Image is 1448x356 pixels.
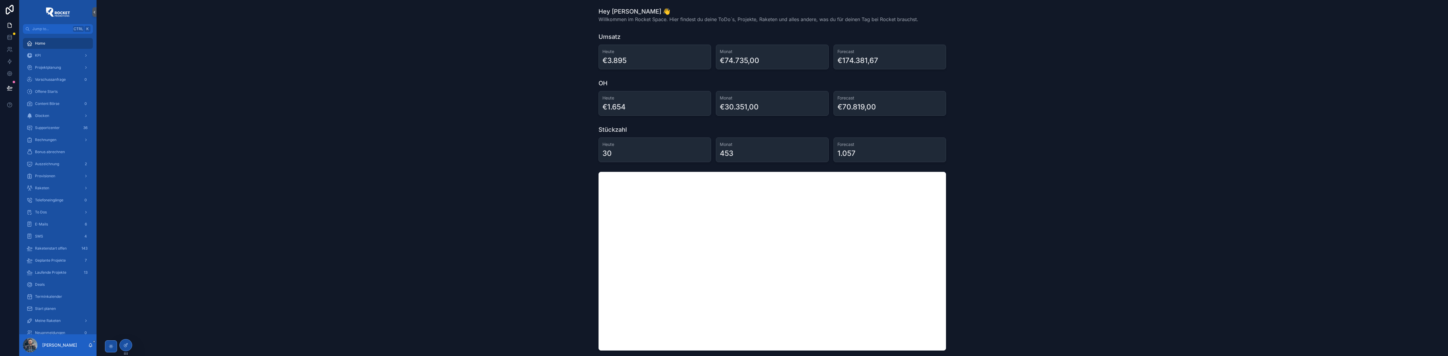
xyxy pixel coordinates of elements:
span: Offene Starts [35,89,58,94]
a: Meine Raketen [23,315,93,326]
a: Raketenstart offen143 [23,243,93,254]
span: E-Mails [35,222,48,227]
a: Supportcenter36 [23,122,93,133]
a: Laufende Projekte13 [23,267,93,278]
a: Raketen [23,183,93,194]
h3: Forecast [837,95,942,101]
div: 7 [82,257,89,264]
span: Content Börse [35,101,59,106]
h1: Hey [PERSON_NAME] 👋 [599,7,918,16]
a: Vorschussanfrage0 [23,74,93,85]
div: €3.895 [602,56,627,65]
span: Home [35,41,45,46]
a: Projektplanung [23,62,93,73]
div: €74.735,00 [720,56,759,65]
a: Bonus abrechnen [23,146,93,157]
span: SMS [35,234,43,239]
span: Ctrl [73,26,84,32]
span: Laufende Projekte [35,270,66,275]
h1: OH [599,79,608,87]
h3: Heute [602,95,707,101]
span: To Dos [35,210,47,215]
h1: Umsatz [599,33,621,41]
span: Provisionen [35,174,55,178]
div: 2 [82,160,89,168]
div: 1.057 [837,149,856,158]
div: 30 [602,149,612,158]
div: 36 [81,124,89,131]
div: €30.351,00 [720,102,759,112]
h3: Monat [720,49,824,55]
div: €1.654 [602,102,626,112]
div: 0 [82,100,89,107]
h3: Monat [720,95,824,101]
h3: Heute [602,49,707,55]
a: E-Mails6 [23,219,93,230]
span: Supportcenter [35,125,60,130]
h3: Forecast [837,49,942,55]
div: 0 [82,197,89,204]
p: [PERSON_NAME] [42,342,77,348]
span: Neuanmeldungen [35,330,65,335]
span: K [85,27,90,31]
div: 13 [82,269,89,276]
a: Provisionen [23,171,93,181]
span: Raketenstart offen [35,246,67,251]
div: 0 [82,76,89,83]
span: KPI [35,53,41,58]
span: Meine Raketen [35,318,61,323]
a: Start planen [23,303,93,314]
h1: Stückzahl [599,125,627,134]
button: Jump to...CtrlK [23,24,93,34]
span: Projektplanung [35,65,61,70]
h3: Heute [602,141,707,147]
h3: Forecast [837,141,942,147]
div: €70.819,00 [837,102,876,112]
div: 143 [80,245,89,252]
span: Auszeichnung [35,162,59,166]
div: 4 [82,233,89,240]
div: 6 [82,221,89,228]
span: Vorschussanfrage [35,77,66,82]
a: Neuanmeldungen0 [23,327,93,338]
div: 0 [82,329,89,336]
a: Offene Starts [23,86,93,97]
span: Glocken [35,113,49,118]
a: To Dos [23,207,93,218]
a: Telefoneingänge0 [23,195,93,206]
img: App logo [46,7,70,17]
a: Terminkalender [23,291,93,302]
a: SMS4 [23,231,93,242]
a: Auszeichnung2 [23,159,93,169]
span: Terminkalender [35,294,62,299]
a: Rechnungen [23,134,93,145]
span: Raketen [35,186,49,191]
div: scrollable content [19,34,97,334]
a: Home [23,38,93,49]
span: Rechnungen [35,137,56,142]
h3: Monat [720,141,824,147]
span: Bonus abrechnen [35,150,65,154]
a: Deals [23,279,93,290]
span: Deals [35,282,45,287]
a: Glocken [23,110,93,121]
span: Willkommen im Rocket Space. Hier findest du deine ToDo´s, Projekte, Raketen und alles andere, was... [599,16,918,23]
span: Start planen [35,306,56,311]
div: 453 [720,149,733,158]
span: Jump to... [32,27,71,31]
div: €174.381,67 [837,56,878,65]
a: Geplante Projekte7 [23,255,93,266]
a: KPI [23,50,93,61]
span: Geplante Projekte [35,258,66,263]
a: Content Börse0 [23,98,93,109]
span: Telefoneingänge [35,198,63,203]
